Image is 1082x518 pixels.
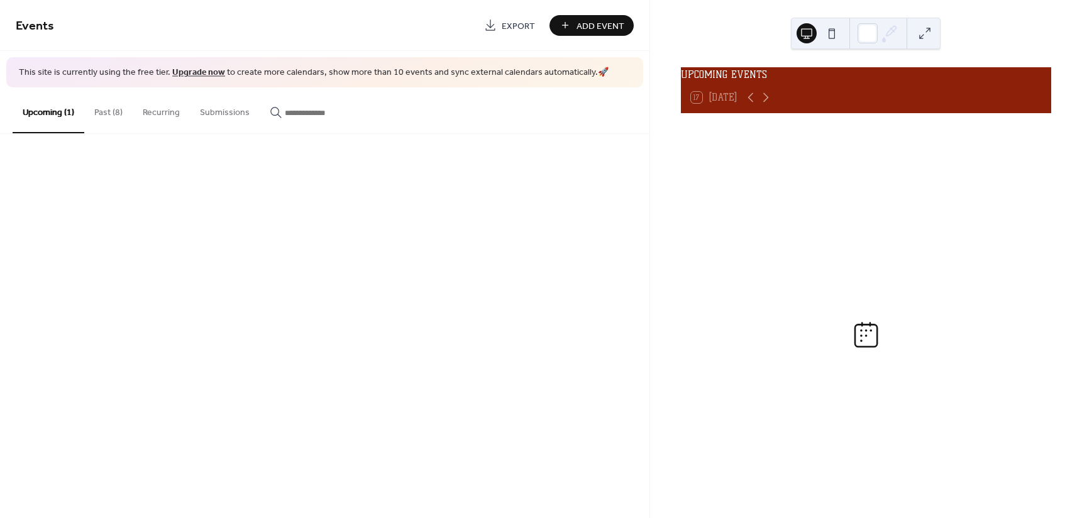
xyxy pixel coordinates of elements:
[549,15,634,36] button: Add Event
[16,14,54,38] span: Events
[172,64,225,81] a: Upgrade now
[681,67,1051,82] div: UPCOMING EVENTS
[190,87,260,132] button: Submissions
[19,67,609,79] span: This site is currently using the free tier. to create more calendars, show more than 10 events an...
[84,87,133,132] button: Past (8)
[502,19,535,33] span: Export
[133,87,190,132] button: Recurring
[13,87,84,133] button: Upcoming (1)
[475,15,544,36] a: Export
[577,19,624,33] span: Add Event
